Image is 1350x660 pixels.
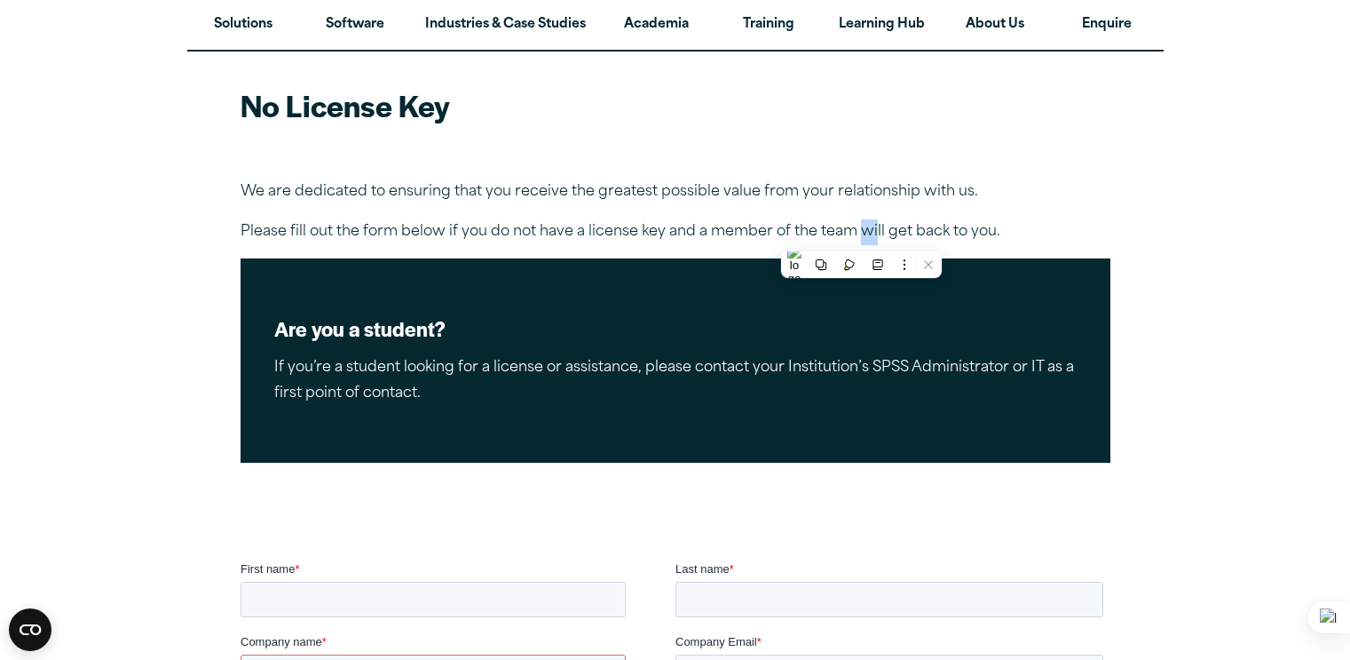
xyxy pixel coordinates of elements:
[435,168,475,181] span: Job title
[22,341,491,355] p: I agree to allow Version 1 to store and process my data and to send communications.
[4,130,435,146] label: Please complete this required field.
[489,372,565,386] a: Privacy Policy
[435,75,517,88] span: Company Email
[274,355,1077,407] p: If you’re a student looking for a license or assistance, please contact your Institution’s SPSS A...
[241,219,1110,245] p: Please fill out the form below if you do not have a license key and a member of the team will get...
[241,85,1110,125] h2: No License Key
[9,608,51,651] button: Open CMP widget
[241,179,1110,205] p: We are dedicated to ensuring that you receive the greatest possible value from your relationship ...
[274,315,1077,342] h2: Are you a student?
[435,2,489,15] span: Last name
[4,343,16,354] input: I agree to allow Version 1 to store and process my data and to send communications.*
